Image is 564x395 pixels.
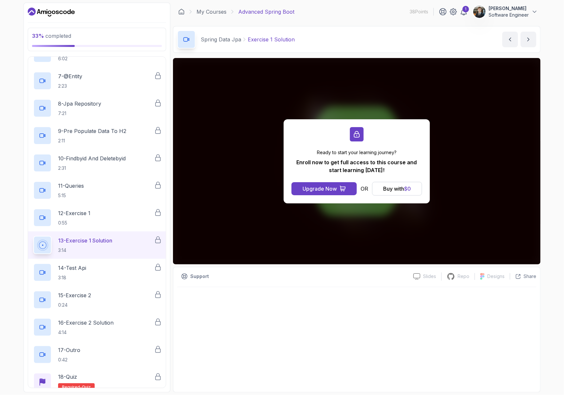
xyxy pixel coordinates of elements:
p: 2:31 [58,165,126,171]
p: Spring Data Jpa [201,36,241,43]
button: 11-Queries5:15 [33,181,161,199]
span: Required- [62,385,82,390]
p: OR [361,185,368,193]
button: 16-Exercise 2 Solution4:14 [33,318,161,336]
button: 10-Findbyid And Deletebyid2:31 [33,154,161,172]
p: 16 - Exercise 2 Solution [58,319,114,327]
p: 18 - Quiz [58,373,77,381]
p: Share [524,273,536,280]
p: 2:23 [58,83,82,89]
img: user profile image [473,6,486,18]
p: 5:15 [58,192,84,199]
p: Software Engineer [489,12,529,18]
button: 14-Test Api3:18 [33,263,161,282]
p: 11 - Queries [58,182,84,190]
p: 7:21 [58,110,101,117]
p: 0:55 [58,220,90,226]
button: 17-Outro0:42 [33,345,161,364]
span: 33 % [32,33,44,39]
p: 15 - Exercise 2 [58,291,91,299]
a: My Courses [196,8,227,16]
button: 18-QuizRequired-quiz [33,373,161,391]
button: Buy with$0 [372,182,422,196]
p: 14 - Test Api [58,264,86,272]
p: 9 - Pre Populate Data To H2 [58,127,126,135]
p: Repo [458,273,469,280]
a: Dashboard [178,8,185,15]
p: 17 - Outro [58,346,80,354]
span: completed [32,33,71,39]
p: 13 - Exercise 1 Solution [58,237,112,244]
button: Support button [177,271,213,282]
p: 3:18 [58,274,86,281]
p: Designs [487,273,505,280]
button: Upgrade Now [291,182,357,195]
p: 3:14 [58,247,112,254]
p: 0:42 [58,357,80,363]
div: 1 [462,6,469,12]
p: 7 - @Entity [58,72,82,80]
p: 10 - Findbyid And Deletebyid [58,154,126,162]
p: 38 Points [410,8,428,15]
button: Share [510,273,536,280]
a: 1 [460,8,468,16]
p: 0:24 [58,302,91,308]
p: 6:02 [58,55,110,62]
span: quiz [82,385,91,390]
p: Support [190,273,209,280]
p: Ready to start your learning journey? [291,149,422,156]
p: Exercise 1 Solution [248,36,295,43]
button: 8-Jpa Repository7:21 [33,99,161,117]
button: next content [521,32,536,47]
p: 12 - Exercise 1 [58,209,90,217]
p: Advanced Spring Boot [238,8,294,16]
button: user profile image[PERSON_NAME]Software Engineer [473,5,538,18]
div: Buy with [383,185,411,193]
a: Dashboard [28,7,75,17]
p: Enroll now to get full access to this course and start learning [DATE]! [291,158,422,174]
p: [PERSON_NAME] [489,5,529,12]
div: Upgrade Now [303,185,337,193]
p: 4:14 [58,329,114,336]
button: 7-@Entity2:23 [33,72,161,90]
button: 15-Exercise 20:24 [33,291,161,309]
button: 9-Pre Populate Data To H22:11 [33,126,161,145]
span: $ 0 [404,185,411,192]
button: previous content [502,32,518,47]
p: 8 - Jpa Repository [58,100,101,108]
p: 2:11 [58,138,126,144]
button: 12-Exercise 10:55 [33,209,161,227]
p: Slides [423,273,436,280]
button: 13-Exercise 1 Solution3:14 [33,236,161,254]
